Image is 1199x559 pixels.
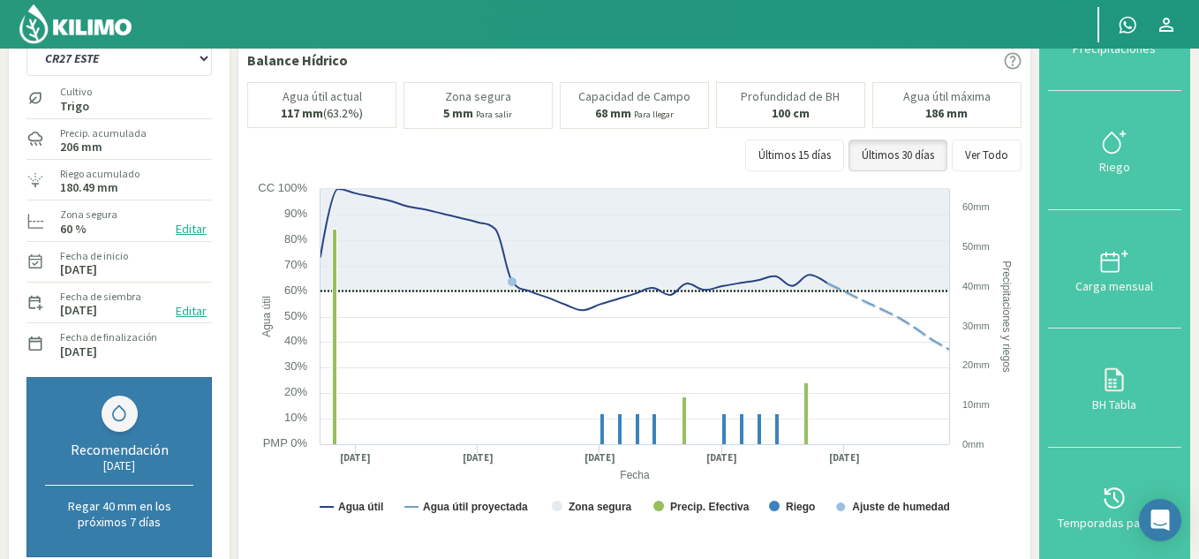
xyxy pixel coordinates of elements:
button: Editar [170,301,212,321]
p: Balance Hídrico [247,49,348,71]
button: Últimos 15 días [745,140,844,171]
label: [DATE] [60,346,97,358]
text: 60mm [962,201,990,212]
text: [DATE] [463,451,494,465]
text: CC 100% [258,181,307,194]
label: Precip. acumulada [60,125,147,141]
label: 60 % [60,223,87,235]
b: 117 mm [281,105,323,121]
div: Carga mensual [1053,280,1176,292]
button: Carga mensual [1048,210,1181,329]
text: 40% [284,334,307,347]
text: Fecha [620,469,650,481]
label: Cultivo [60,84,92,100]
div: Precipitaciones [1053,42,1176,55]
p: (63.2%) [281,107,363,120]
div: [DATE] [45,458,193,473]
text: 50mm [962,241,990,252]
label: Fecha de inicio [60,248,128,264]
text: Precipitaciones y riegos [1000,261,1013,373]
p: Zona segura [445,90,511,103]
text: 20mm [962,359,990,370]
text: Agua útil [260,296,273,337]
small: Para llegar [634,109,674,120]
label: Fecha de siembra [60,289,141,305]
p: Agua útil máxima [903,90,991,103]
button: Últimos 30 días [848,140,947,171]
b: 186 mm [925,105,968,121]
small: Para salir [476,109,512,120]
text: [DATE] [340,451,371,465]
b: 68 mm [595,105,631,121]
button: Riego [1048,91,1181,209]
text: Agua útil [338,501,383,513]
label: 180.49 mm [60,182,118,193]
img: Kilimo [18,3,133,45]
text: [DATE] [829,451,860,465]
b: 100 cm [772,105,810,121]
text: 40mm [962,281,990,291]
label: Trigo [60,101,92,112]
text: Ajuste de humedad [852,501,950,513]
text: 10% [284,411,307,424]
b: 5 mm [443,105,473,121]
text: 80% [284,232,307,246]
p: Regar 40 mm en los próximos 7 días [45,498,193,530]
text: Precip. Efectiva [670,501,750,513]
text: 10mm [962,399,990,410]
label: Riego acumulado [60,166,140,182]
p: Agua útil actual [283,90,362,103]
button: BH Tabla [1048,329,1181,447]
text: Zona segura [569,501,632,513]
text: [DATE] [584,451,615,465]
button: Ver Todo [952,140,1022,171]
text: 70% [284,258,307,271]
text: 90% [284,207,307,220]
text: 20% [284,385,307,398]
label: Zona segura [60,207,117,223]
text: 60% [284,283,307,297]
div: BH Tabla [1053,398,1176,411]
p: Profundidad de BH [741,90,840,103]
label: [DATE] [60,305,97,316]
label: 206 mm [60,141,102,153]
div: Open Intercom Messenger [1139,499,1181,541]
text: PMP 0% [263,436,308,449]
div: Riego [1053,161,1176,173]
label: Fecha de finalización [60,329,157,345]
text: 50% [284,309,307,322]
button: Editar [170,219,212,239]
text: Riego [786,501,815,513]
text: 30mm [962,321,990,331]
text: Agua útil proyectada [423,501,528,513]
p: Capacidad de Campo [578,90,690,103]
label: [DATE] [60,264,97,276]
text: 0mm [962,439,984,449]
text: 30% [284,359,307,373]
div: Recomendación [45,441,193,458]
div: Temporadas pasadas [1053,517,1176,529]
text: [DATE] [706,451,737,465]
